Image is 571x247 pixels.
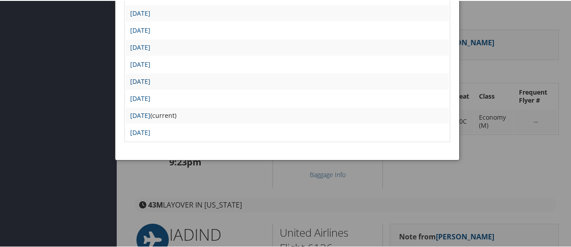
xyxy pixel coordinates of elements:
[130,76,150,85] a: [DATE]
[130,59,150,68] a: [DATE]
[130,42,150,51] a: [DATE]
[126,107,449,123] td: (current)
[130,8,150,17] a: [DATE]
[130,110,150,119] a: [DATE]
[130,93,150,102] a: [DATE]
[130,127,150,136] a: [DATE]
[130,25,150,34] a: [DATE]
